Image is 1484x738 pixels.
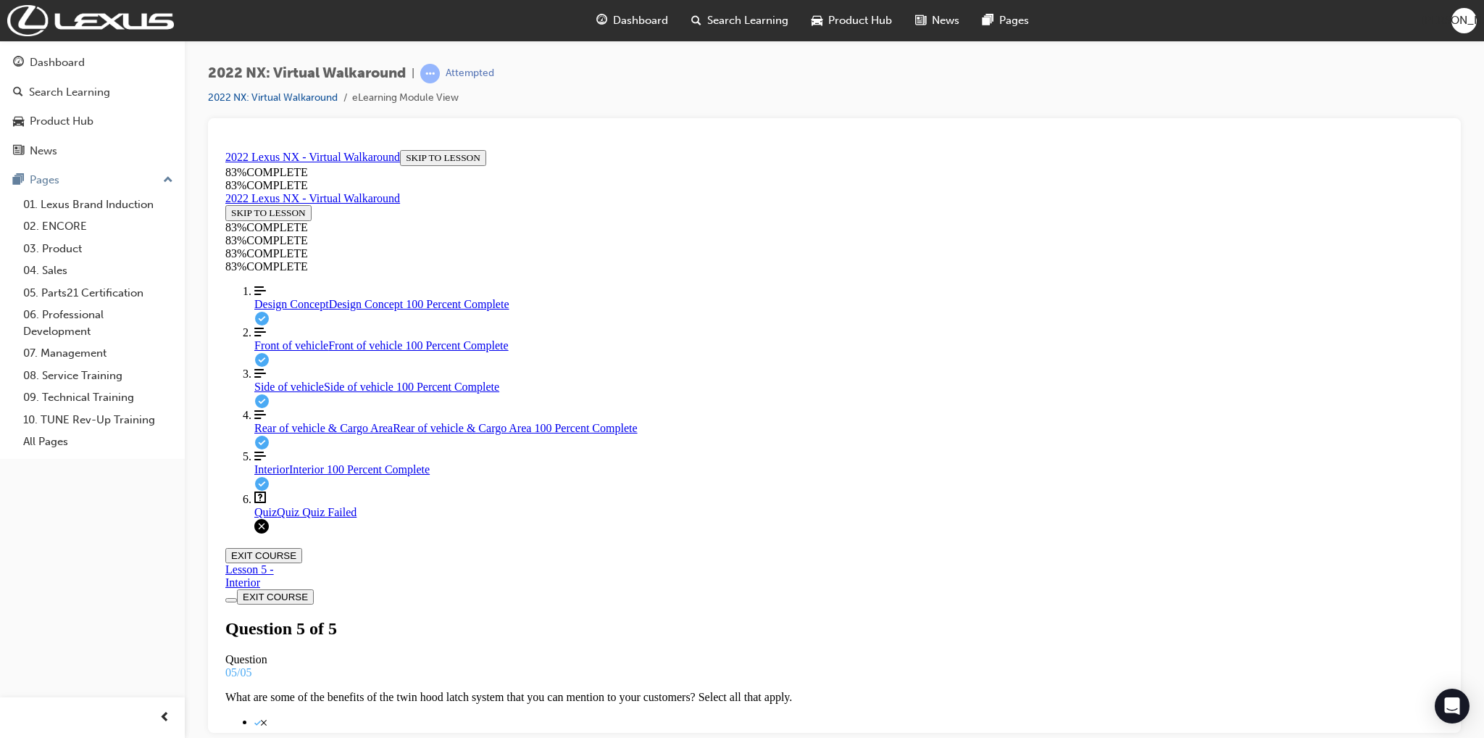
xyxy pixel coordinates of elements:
[6,7,180,19] a: 2022 Lexus NX - Virtual Walkaround
[35,182,1224,208] a: Front of vehicle 100 Percent Complete
[30,172,59,188] div: Pages
[6,404,83,419] button: EXIT COURSE
[35,278,173,290] span: Rear of vehicle & Cargo Area
[208,91,338,104] a: 2022 NX: Virtual Walkaround
[17,445,94,460] button: EXIT COURSE
[6,6,1224,392] section: Course Overview
[35,347,1224,375] a: Quiz Quiz Failed
[35,306,1224,332] a: Interior 100 Percent Complete
[6,6,1224,48] section: Course Information
[6,522,1224,535] div: 05/05
[613,12,668,29] span: Dashboard
[6,141,1224,392] nav: Course Outline
[17,409,179,431] a: 10. TUNE Rev-Up Training
[30,54,85,71] div: Dashboard
[6,419,54,445] div: Lesson 5 -
[104,236,280,249] span: Side of vehicle 100 Percent Complete
[6,432,54,445] div: Interior
[35,195,109,207] span: Front of vehicle
[109,195,288,207] span: Front of vehicle 100 Percent Complete
[6,547,1224,560] p: What are some of the benefits of the twin hood latch system that you can mention to your customer...
[707,12,788,29] span: Search Learning
[6,35,1224,48] div: 83 % COMPLETE
[585,6,680,36] a: guage-iconDashboard
[999,12,1029,29] span: Pages
[13,174,24,187] span: pages-icon
[13,86,23,99] span: search-icon
[35,375,49,389] svg: Quiz failed
[971,6,1041,36] a: pages-iconPages
[6,48,180,60] a: 2022 Lexus NX - Virtual Walkaround
[6,46,179,167] button: DashboardSearch LearningProduct HubNews
[159,709,170,727] span: prev-icon
[800,6,904,36] a: car-iconProduct Hub
[17,342,179,365] a: 07. Management
[109,154,290,166] span: Design Concept 100 Percent Complete
[904,6,971,36] a: news-iconNews
[6,79,179,106] a: Search Learning
[35,265,1224,291] a: Rear of vehicle & Cargo Area 100 Percent Complete
[17,194,179,216] a: 01. Lexus Brand Induction
[6,475,1224,494] h1: Question 5 of 5
[35,223,1224,249] a: Side of vehicle 100 Percent Complete
[6,48,209,103] section: Course Information
[35,362,57,374] span: Quiz
[13,57,24,70] span: guage-icon
[6,509,1224,522] div: Question
[680,6,800,36] a: search-iconSearch Learning
[352,90,459,107] li: eLearning Module View
[30,113,93,130] div: Product Hub
[983,12,993,30] span: pages-icon
[173,278,417,290] span: Rear of vehicle & Cargo Area 100 Percent Complete
[6,167,179,194] button: Pages
[6,138,179,165] a: News
[420,64,440,83] span: learningRecordVerb_ATTEMPT-icon
[6,419,54,445] a: Lesson 5 - Interior
[6,61,92,77] button: SKIP TO LESSON
[828,12,892,29] span: Product Hub
[6,77,209,90] div: 83 % COMPLETE
[13,115,24,128] span: car-icon
[180,6,267,22] button: SKIP TO LESSON
[17,215,179,238] a: 02. ENCORE
[412,65,414,82] span: |
[35,236,104,249] span: Side of vehicle
[6,454,17,458] button: Toggle Course Overview
[6,108,179,135] a: Product Hub
[596,12,607,30] span: guage-icon
[915,12,926,30] span: news-icon
[932,12,959,29] span: News
[6,116,1224,129] div: 83 % COMPLETE
[35,576,41,581] svg: Check mark
[6,90,209,103] div: 83 % COMPLETE
[35,319,70,331] span: Interior
[17,282,179,304] a: 05. Parts21 Certification
[17,431,179,453] a: All Pages
[35,141,1224,167] a: Design Concept 100 Percent Complete
[35,154,109,166] span: Design Concept
[446,67,494,80] div: Attempted
[812,12,822,30] span: car-icon
[6,22,1224,35] div: 83 % COMPLETE
[17,260,179,282] a: 04. Sales
[17,238,179,260] a: 03. Product
[17,304,179,342] a: 06. Professional Development
[208,65,406,82] span: 2022 NX: Virtual Walkaround
[691,12,701,30] span: search-icon
[6,49,179,76] a: Dashboard
[1451,8,1477,33] button: [PERSON_NAME]
[70,319,210,331] span: Interior 100 Percent Complete
[57,362,137,374] span: Quiz Quiz Failed
[30,143,57,159] div: News
[41,576,47,581] svg: X mark
[17,386,179,409] a: 09. Technical Training
[163,171,173,190] span: up-icon
[29,84,110,101] div: Search Learning
[7,5,174,36] img: Trak
[1435,689,1470,724] div: Open Intercom Messenger
[13,145,24,158] span: news-icon
[6,103,1224,116] div: 83 % COMPLETE
[17,365,179,387] a: 08. Service Training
